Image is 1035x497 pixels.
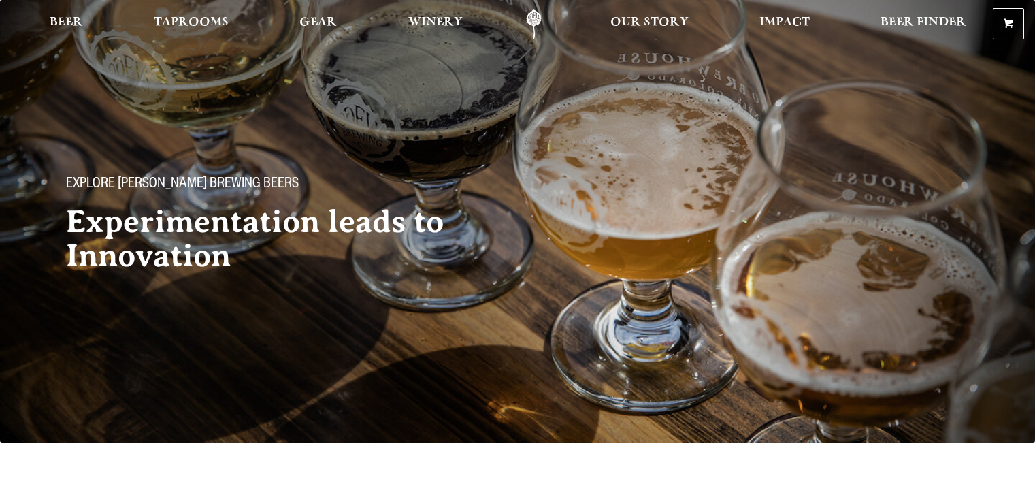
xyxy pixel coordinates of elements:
[610,17,689,28] span: Our Story
[154,17,229,28] span: Taprooms
[299,17,337,28] span: Gear
[751,9,819,39] a: Impact
[399,9,472,39] a: Winery
[881,17,966,28] span: Beer Finder
[872,9,975,39] a: Beer Finder
[291,9,346,39] a: Gear
[508,9,559,39] a: Odell Home
[145,9,237,39] a: Taprooms
[41,9,92,39] a: Beer
[50,17,83,28] span: Beer
[66,176,299,194] span: Explore [PERSON_NAME] Brewing Beers
[602,9,697,39] a: Our Story
[66,205,491,273] h2: Experimentation leads to Innovation
[408,17,463,28] span: Winery
[759,17,810,28] span: Impact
